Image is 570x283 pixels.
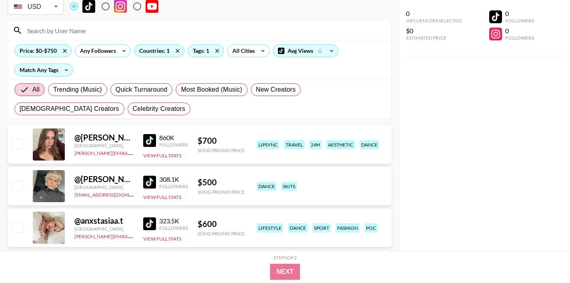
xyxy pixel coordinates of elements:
div: Countries: 1 [134,45,184,57]
div: All Cities [228,45,256,57]
span: New Creators [256,85,296,94]
div: [GEOGRAPHIC_DATA] [74,184,134,190]
span: Celebrity Creators [133,104,186,114]
input: Search by User Name [22,24,386,37]
button: View Full Stats [143,153,181,159]
span: Most Booked (Music) [181,85,242,94]
div: $ 600 [198,219,245,229]
div: Followers [505,18,534,24]
a: [EMAIL_ADDRESS][DOMAIN_NAME] [74,190,155,198]
div: travel [284,140,304,149]
div: Estimated Price [406,35,462,41]
div: Match Any Tags [15,64,73,76]
div: Song Promo Price [198,147,245,153]
div: 0 [505,10,534,18]
div: @ [PERSON_NAME] [74,174,134,184]
div: sport [312,223,331,233]
span: [DEMOGRAPHIC_DATA] Creators [20,104,119,114]
div: Followers [505,35,534,41]
div: aesthetic [326,140,355,149]
span: Trending (Music) [53,85,102,94]
div: Followers [159,183,188,189]
div: Price: $0-$750 [15,45,71,57]
div: 0 [406,10,462,18]
div: dance [288,223,308,233]
div: [GEOGRAPHIC_DATA] [74,226,134,232]
div: $0 [406,27,462,35]
div: Song Promo Price [198,231,245,237]
img: TikTok [143,134,156,147]
a: [PERSON_NAME][EMAIL_ADDRESS][DOMAIN_NAME] [74,232,193,239]
div: 0 [505,27,534,35]
div: lipsync [257,140,279,149]
div: Influencers Selected [406,18,462,24]
div: $ 500 [198,177,245,187]
div: Tags: 1 [188,45,224,57]
div: 860K [159,134,188,142]
div: [GEOGRAPHIC_DATA] [74,143,134,149]
div: skits [281,182,297,191]
div: fashion [336,223,360,233]
button: View Full Stats [143,194,181,200]
div: $ 700 [198,136,245,146]
div: lifestyle [257,223,283,233]
img: TikTok [143,176,156,189]
button: View Full Stats [143,236,181,242]
div: Avg Views [273,45,338,57]
div: 308.1K [159,175,188,183]
div: poc [364,223,378,233]
span: All [32,85,40,94]
div: @ [PERSON_NAME] [74,132,134,143]
div: Followers [159,225,188,231]
div: Any Followers [75,45,118,57]
div: Song Promo Price [198,189,245,195]
iframe: Drift Widget Chat Controller [530,243,560,273]
span: Quick Turnaround [116,85,168,94]
div: dance [257,182,276,191]
a: [PERSON_NAME][EMAIL_ADDRESS][DOMAIN_NAME] [74,149,193,156]
button: Next [270,264,300,280]
div: @ anxstasiaa.t [74,216,134,226]
div: 323.5K [159,217,188,225]
img: TikTok [143,217,156,230]
div: Followers [159,142,188,148]
div: dance [360,140,379,149]
div: Step 1 of 2 [274,255,297,261]
div: 24h [309,140,322,149]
